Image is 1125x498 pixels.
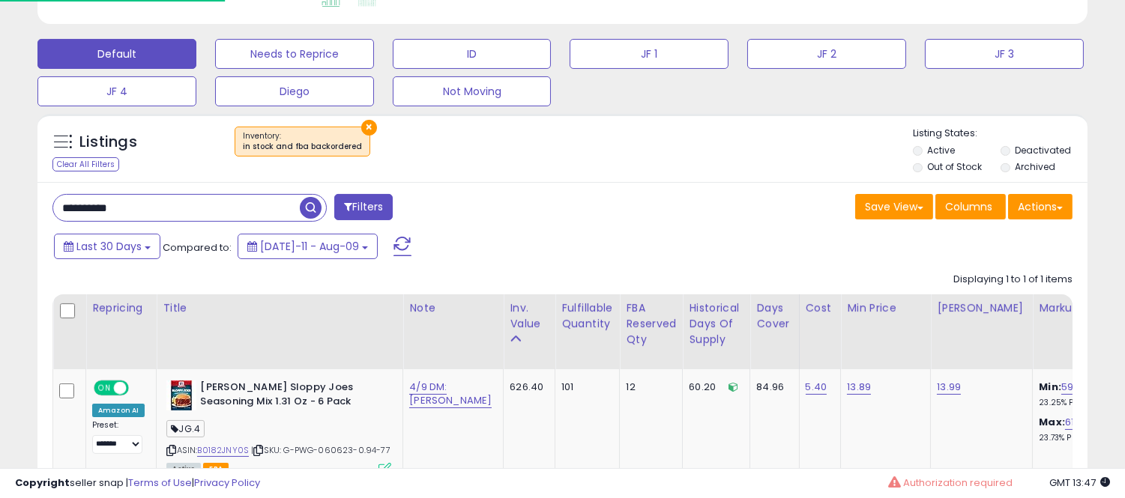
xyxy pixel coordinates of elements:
button: Filters [334,194,393,220]
span: | SKU: G-PWG-060623-0.94-77 [251,444,390,456]
div: Cost [806,300,835,316]
span: 2025-09-9 13:47 GMT [1049,476,1110,490]
button: Save View [855,194,933,219]
span: All listings currently available for purchase on Amazon [166,463,201,476]
h5: Listings [79,132,137,153]
label: Archived [1015,160,1055,173]
a: 61.48 [1065,415,1090,430]
span: OFF [127,382,151,395]
div: Days Cover [756,300,792,332]
button: Columns [935,194,1006,219]
a: Privacy Policy [194,476,260,490]
button: × [361,120,377,136]
span: Compared to: [163,240,232,255]
button: ID [393,39,552,69]
span: Authorization required [903,476,1013,490]
div: 60.20 [689,380,738,394]
div: 84.96 [756,380,787,394]
span: Inventory : [243,130,362,153]
span: Columns [945,199,992,214]
label: Deactivated [1015,144,1071,157]
b: [PERSON_NAME] Sloppy Joes Seasoning Mix 1.31 Oz - 6 Pack [200,380,382,412]
div: [PERSON_NAME] [937,300,1026,316]
label: Out of Stock [927,160,982,173]
div: Amazon AI [92,404,145,417]
strong: Copyright [15,476,70,490]
div: Inv. value [510,300,549,332]
div: Historical Days Of Supply [689,300,744,347]
div: Clear All Filters [52,157,119,171]
button: Last 30 Days [54,234,160,259]
div: Repricing [92,300,150,316]
a: B0182JNY0S [197,444,249,457]
button: Not Moving [393,76,552,106]
div: seller snap | | [15,476,260,491]
span: [DATE]-11 - Aug-09 [260,239,359,254]
button: [DATE]-11 - Aug-09 [238,234,378,259]
a: 59.81 [1061,380,1085,395]
div: 101 [561,380,608,394]
b: Max: [1039,415,1065,429]
button: JF 3 [925,39,1084,69]
div: in stock and fba backordered [243,142,362,152]
div: Fulfillable Quantity [561,300,613,332]
span: Last 30 Days [76,239,142,254]
label: Active [927,144,955,157]
span: ON [95,382,114,395]
button: Actions [1008,194,1073,219]
span: JG.4 [166,420,205,437]
div: 626.40 [510,380,543,394]
button: JF 1 [570,39,729,69]
button: Needs to Reprice [215,39,374,69]
button: JF 4 [37,76,196,106]
span: FBA [203,463,229,476]
a: 13.99 [937,380,961,395]
p: Listing States: [913,127,1088,141]
a: Terms of Use [128,476,192,490]
div: Title [163,300,396,316]
a: 5.40 [806,380,827,395]
div: Preset: [92,420,145,454]
b: Min: [1039,380,1061,394]
div: FBA Reserved Qty [626,300,676,347]
div: Min Price [847,300,924,316]
button: JF 2 [747,39,906,69]
div: 12 [626,380,671,394]
button: Default [37,39,196,69]
a: 4/9 DM: [PERSON_NAME] [409,380,492,408]
div: Note [409,300,497,316]
a: 13.89 [847,380,871,395]
div: Displaying 1 to 1 of 1 items [953,273,1073,287]
img: 51iIowgJLuL._SL40_.jpg [166,380,196,410]
button: Diego [215,76,374,106]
